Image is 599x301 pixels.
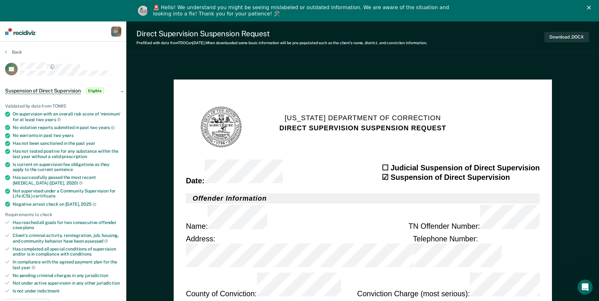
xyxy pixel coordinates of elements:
div: No warrants in past two [13,133,121,138]
div: Is current on supervision fee obligations as they apply to the current [13,162,121,173]
button: DF [111,27,121,37]
div: Has not tested positive for any substance within the last year without a valid [13,149,121,159]
span: plans [23,225,34,230]
div: Is not under [13,288,121,294]
span: prescription [62,154,87,159]
span: years [45,117,61,122]
span: jurisdiction [97,280,120,286]
h1: [US_STATE] Department of Correction [285,113,441,123]
span: years [62,133,74,138]
div: In compliance with the agreed payment plan for the last [13,259,121,270]
div: Client’s criminal activity, reintegration, job, housing, and community behavior have been [13,233,121,244]
div: Name : [186,205,267,231]
div: Has not been sanctioned in the past [13,141,121,146]
span: conditions [70,251,92,257]
div: ☐ Judicial Suspension of Direct Supervision [382,163,540,173]
span: Eligible [86,88,104,94]
div: County of Conviction : [186,273,341,299]
div: 🚨 Hello! We understand you might be seeing mislabeled or outdated information. We are aware of th... [153,4,451,17]
h2: Offender Information [186,194,540,204]
div: Validated by data from TOMIS [5,103,121,109]
div: ☑ Suspension of Direct Supervision [382,173,540,182]
span: indictment [37,288,60,293]
span: years [99,125,115,130]
div: On supervision with an overall risk score of 'minimum' for at least two [13,111,121,122]
div: Close [587,6,593,9]
div: No pending criminal charges in any [13,273,121,278]
div: Has reached all goals for two consecutive offender case [13,220,121,231]
span: 2025 [81,202,96,207]
h2: DIRECT SUPERVISION SUSPENSION REQUEST [279,123,446,133]
div: Address : [186,234,413,270]
div: TN Offender Number : [408,205,540,231]
img: Profile image for Kim [138,6,148,16]
div: D F [111,27,121,37]
div: Telephone Number : [413,234,540,270]
div: Not under active supervision in any other [13,280,121,286]
span: jursidiction [85,273,108,278]
iframe: Intercom live chat [578,280,593,295]
span: certificate [33,193,55,198]
div: Requirements to check [5,212,121,217]
span: sentence [54,167,73,172]
button: Download .DOCX [544,32,589,42]
div: Has successfully passed the most recent [MEDICAL_DATA] ([DATE], [13,175,121,186]
span: assessed [85,239,108,244]
span: Suspension of Direct Supervision [5,88,81,94]
div: Prefilled with data from TDOC on [DATE] . When downloaded some basic information will be pre-popu... [136,41,427,45]
div: Conviction Charge (most serious) : [357,273,540,299]
div: Not supervised under a Community Supervision for Life (CSL) [13,188,121,199]
button: Back [5,49,22,55]
span: 2020) [66,180,83,186]
div: Has completed all special conditions of supervision and/or is in compliance with [13,246,121,257]
div: Direct Supervision Suspension Request [136,29,427,38]
div: No violation reports submitted in past two [13,125,121,130]
span: year [21,265,35,270]
img: Recidiviz [5,28,35,35]
div: Date : [186,160,283,186]
div: Negative arrest check on [DATE], [13,201,121,207]
span: year [86,141,95,146]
